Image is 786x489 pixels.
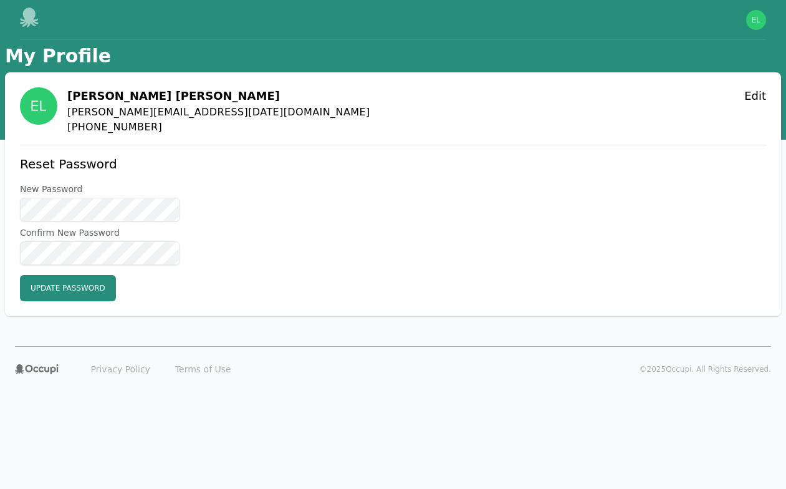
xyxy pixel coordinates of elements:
h2: Reset Password [20,155,180,173]
label: New Password [20,183,180,195]
span: [PERSON_NAME][EMAIL_ADDRESS][DATE][DOMAIN_NAME] [67,105,370,120]
a: Terms of Use [168,359,239,379]
p: © 2025 Occupi. All Rights Reserved. [640,364,771,374]
span: [PHONE_NUMBER] [67,120,370,135]
button: Edit [744,87,766,105]
img: f6ed4788d6ed85f378cefbe47d77bd99 [20,87,57,125]
h2: [PERSON_NAME] [PERSON_NAME] [67,87,370,105]
button: Update Password [20,275,116,301]
a: Privacy Policy [84,359,158,379]
label: Confirm New Password [20,226,180,239]
h1: My Profile [5,45,111,67]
